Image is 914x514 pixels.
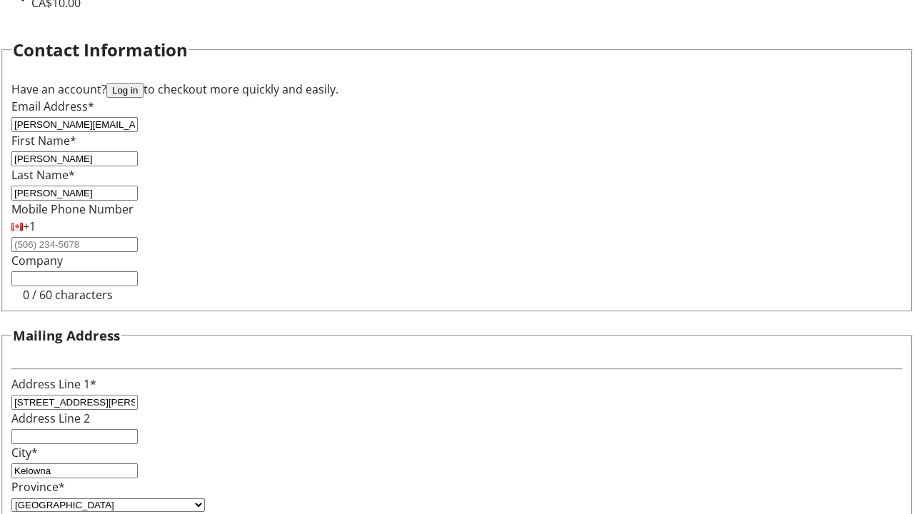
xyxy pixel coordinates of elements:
[11,133,76,148] label: First Name*
[11,463,138,478] input: City
[11,201,134,217] label: Mobile Phone Number
[11,167,75,183] label: Last Name*
[13,37,188,63] h2: Contact Information
[11,395,138,410] input: Address
[11,237,138,252] input: (506) 234-5678
[11,479,65,495] label: Province*
[11,376,96,392] label: Address Line 1*
[11,445,38,460] label: City*
[11,81,903,98] div: Have an account? to checkout more quickly and easily.
[11,99,94,114] label: Email Address*
[23,287,113,303] tr-character-limit: 0 / 60 characters
[13,326,120,346] h3: Mailing Address
[11,253,63,268] label: Company
[106,83,144,98] button: Log in
[11,410,90,426] label: Address Line 2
